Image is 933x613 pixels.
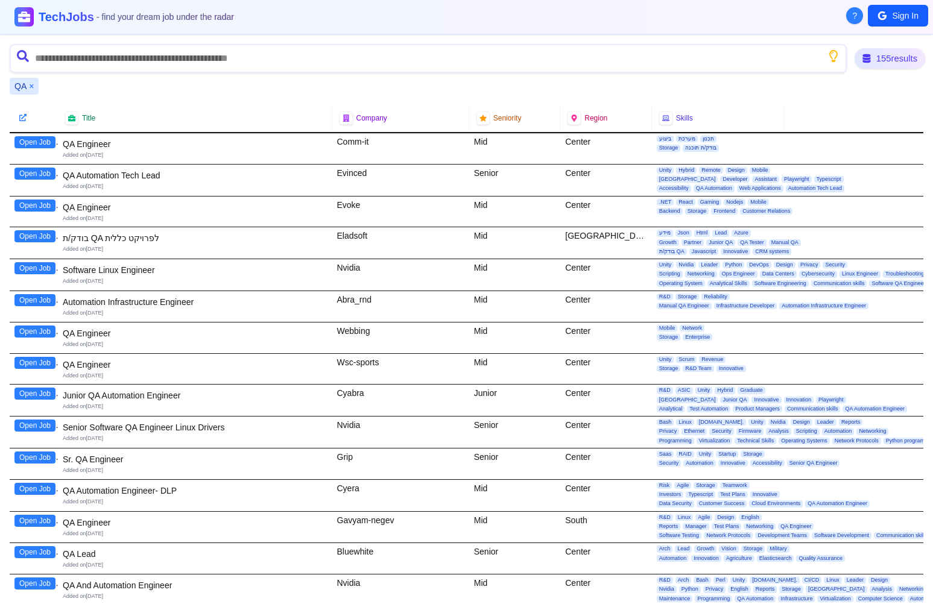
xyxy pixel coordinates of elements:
[694,230,710,236] span: Html
[796,555,845,562] span: Quality Assurance
[749,500,803,507] span: Cloud Environments
[14,200,55,212] button: Open Job
[584,113,607,123] span: Region
[856,428,888,435] span: Networking
[811,280,867,287] span: Communication skills
[676,419,694,426] span: Linux
[856,596,905,602] span: Computer Science
[675,230,692,236] span: Json
[683,145,719,151] span: בודק/ת תוכנה
[748,199,769,206] span: Mobile
[769,239,801,246] span: Manual QA
[753,248,791,255] span: CRM systems
[63,309,327,317] div: Added on [DATE]
[791,419,812,426] span: Design
[685,208,709,215] span: Storage
[689,248,719,255] span: Javascript
[715,387,735,394] span: Hybrid
[675,577,692,583] span: Arch
[560,196,652,227] div: Center
[723,262,744,268] span: Python
[726,167,747,174] span: Design
[676,136,698,142] span: מערכת
[687,406,730,412] span: Test Automation
[63,517,327,529] div: QA Engineer
[716,365,746,372] span: Innovative
[868,5,928,27] button: Sign In
[560,512,652,543] div: South
[657,271,683,277] span: Scripting
[738,387,765,394] span: Graduate
[869,280,928,287] span: Software QA Engineer
[713,577,728,583] span: Perl
[63,403,327,410] div: Added on [DATE]
[747,262,771,268] span: DevOps
[822,428,855,435] span: Automation
[657,523,681,530] span: Reports
[736,428,764,435] span: Firmware
[560,385,652,416] div: Center
[698,262,720,268] span: Leader
[657,451,674,457] span: Saas
[14,294,55,306] button: Open Job
[332,417,469,448] div: Nvidia
[29,80,34,92] button: Remove QA filter
[356,113,387,123] span: Company
[657,136,674,142] span: ביצוע
[735,596,776,602] span: QA Automation
[752,280,809,287] span: Software Engineering
[63,296,327,308] div: Automation Infrastructure Engineer
[63,561,327,569] div: Added on [DATE]
[657,167,674,174] span: Unity
[815,419,837,426] span: Leader
[707,280,750,287] span: Analytical Skills
[63,435,327,442] div: Added on [DATE]
[560,165,652,196] div: Center
[674,482,691,489] span: Agile
[704,532,753,539] span: Network Protocols
[14,136,55,148] button: Open Job
[657,334,681,341] span: Storage
[96,12,234,22] span: - find your dream job under the radar
[744,523,776,530] span: Networking
[657,406,685,412] span: Analytical
[840,271,881,277] span: Linux Engineer
[824,577,842,583] span: Linux
[767,545,789,552] span: Military
[778,523,814,530] span: QA Engineer
[676,199,695,206] span: React
[657,545,673,552] span: Arch
[469,385,561,416] div: Junior
[332,259,469,291] div: Nvidia
[682,239,704,246] span: Partner
[63,201,327,213] div: QA Engineer
[897,586,929,593] span: Networking
[675,294,700,300] span: Storage
[63,485,327,497] div: QA Automation Engineer- DLP
[768,419,788,426] span: Nvidia
[657,500,694,507] span: Data Security
[39,8,234,25] h1: TechJobs
[680,325,704,332] span: Network
[843,406,907,412] span: QA Automation Engineer
[14,420,55,432] button: Open Job
[720,271,757,277] span: Ops Engineer
[724,199,745,206] span: Nodejs
[469,227,561,259] div: Mid
[703,586,726,593] span: Privacy
[853,10,858,22] span: ?
[737,185,783,192] span: Web Applications
[560,417,652,448] div: Center
[63,327,327,339] div: QA Engineer
[63,359,327,371] div: QA Engineer
[752,176,779,183] span: Assistant
[786,185,844,192] span: Automation Tech Lead
[883,271,926,277] span: Troubleshooting
[732,230,751,236] span: Azure
[657,356,674,363] span: Unity
[332,196,469,227] div: Evoke
[657,577,673,583] span: R&D
[14,483,55,495] button: Open Job
[799,271,837,277] span: Cybersecurity
[695,596,732,602] span: Programming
